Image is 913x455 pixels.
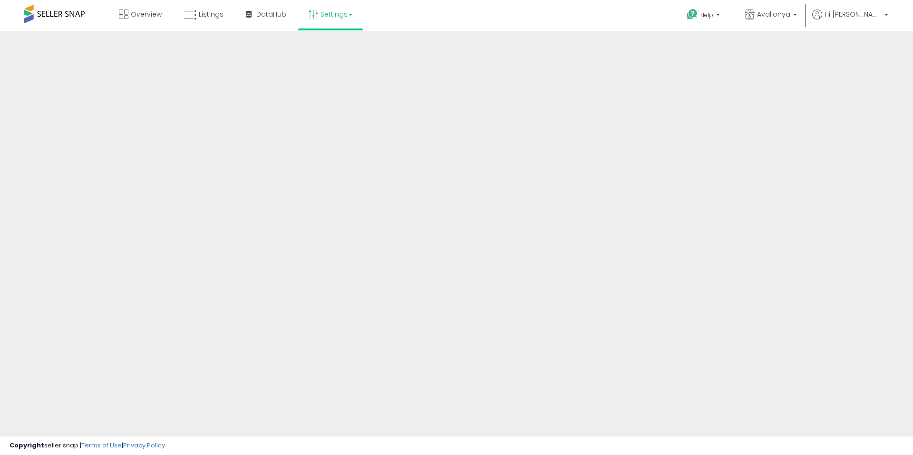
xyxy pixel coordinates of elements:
i: Get Help [686,9,698,20]
span: DataHub [256,9,286,19]
a: Help [679,1,729,31]
span: Listings [199,9,223,19]
a: Privacy Policy [123,441,165,450]
a: Hi [PERSON_NAME] [812,9,888,31]
a: Terms of Use [81,441,122,450]
span: Overview [131,9,162,19]
span: Avallonya [757,9,790,19]
span: Help [700,11,713,19]
span: Hi [PERSON_NAME] [825,9,882,19]
div: seller snap | | [10,441,165,450]
strong: Copyright [10,441,44,450]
